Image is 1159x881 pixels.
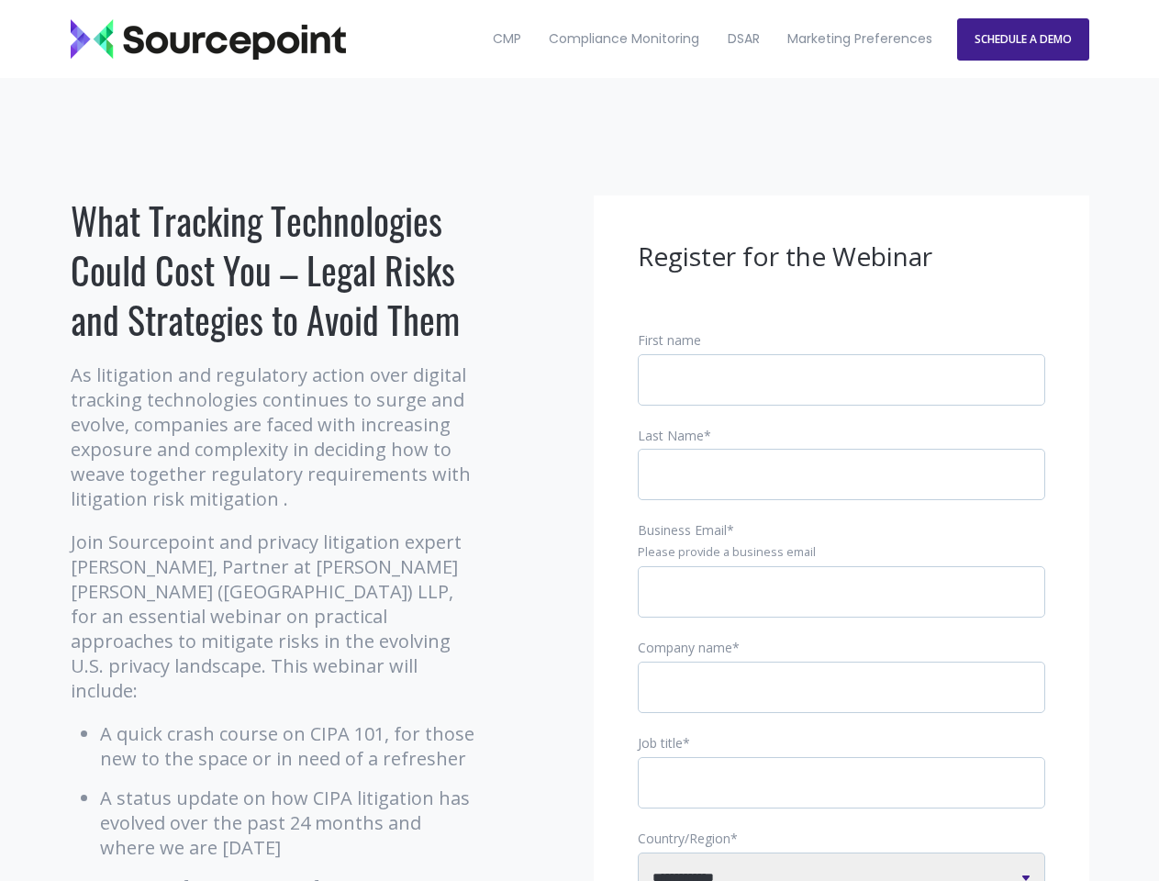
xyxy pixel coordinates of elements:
[638,734,683,752] span: Job title
[100,786,479,860] li: A status update on how CIPA litigation has evolved over the past 24 months and where we are [DATE]
[638,240,1045,274] h3: Register for the Webinar
[71,530,479,703] p: Join Sourcepoint and privacy litigation expert [PERSON_NAME], Partner at [PERSON_NAME] [PERSON_NA...
[957,18,1089,61] a: SCHEDULE A DEMO
[638,331,701,349] span: First name
[100,721,479,771] li: A quick crash course on CIPA 101, for those new to the space or in need of a refresher
[71,19,346,60] img: Sourcepoint_logo_black_transparent (2)-2
[71,195,479,344] h1: What Tracking Technologies Could Cost You – Legal Risks and Strategies to Avoid Them
[638,830,730,847] span: Country/Region
[638,521,727,539] span: Business Email
[71,362,479,511] p: As litigation and regulatory action over digital tracking technologies continues to surge and evo...
[638,544,1045,561] legend: Please provide a business email
[638,639,732,656] span: Company name
[638,427,704,444] span: Last Name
